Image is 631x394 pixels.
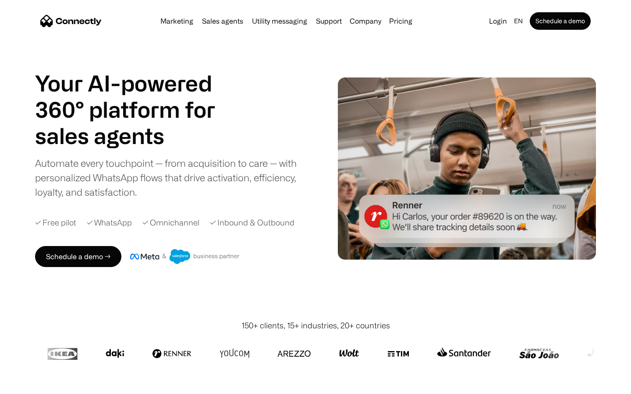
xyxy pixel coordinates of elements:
[130,249,240,264] img: Meta and Salesforce business partner badge.
[350,15,381,27] div: Company
[386,18,416,25] a: Pricing
[510,15,528,27] div: en
[35,123,237,149] h1: sales agents
[248,18,311,25] a: Utility messaging
[9,378,53,391] aside: Language selected: English
[35,217,76,229] div: ✓ Free pilot
[35,156,311,199] div: Automate every touchpoint — from acquisition to care — with personalized WhatsApp flows that driv...
[486,15,510,27] a: Login
[199,18,247,25] a: Sales agents
[87,217,132,229] div: ✓ WhatsApp
[157,18,197,25] a: Marketing
[35,70,237,123] h1: Your AI-powered 360° platform for
[347,15,384,27] div: Company
[35,123,237,149] div: 1 of 4
[35,123,237,149] div: carousel
[241,320,390,331] div: 150+ clients, 15+ industries, 20+ countries
[18,379,53,391] ul: Language list
[40,14,102,28] a: home
[530,12,591,30] a: Schedule a demo
[514,15,523,27] div: en
[35,246,121,267] a: Schedule a demo →
[312,18,345,25] a: Support
[142,217,199,229] div: ✓ Omnichannel
[210,217,294,229] div: ✓ Inbound & Outbound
